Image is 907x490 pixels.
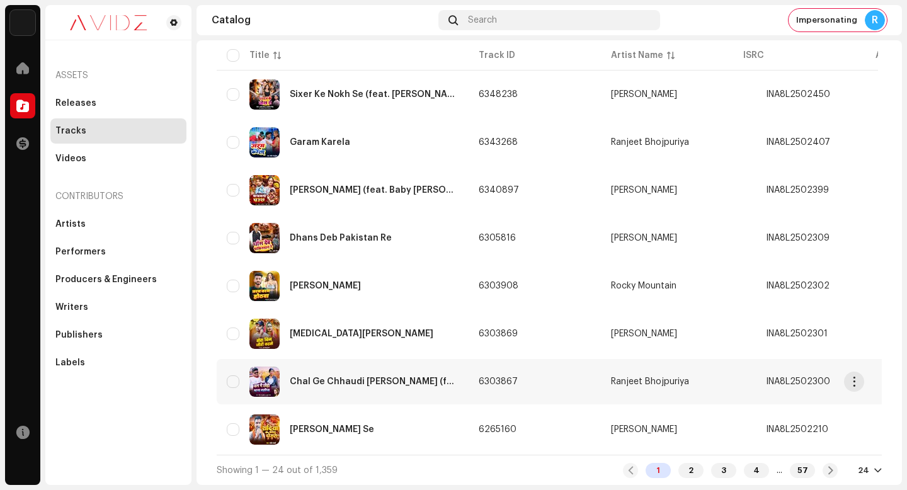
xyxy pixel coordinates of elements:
div: INA8L2502210 [766,425,828,434]
div: [PERSON_NAME] [611,329,677,338]
span: 6343268 [479,138,518,147]
div: 2 [678,463,704,478]
span: 6303908 [479,282,518,290]
span: 6265160 [479,425,516,434]
div: Writers [55,302,88,312]
span: Search [468,15,497,25]
span: 6348238 [479,90,518,99]
re-m-nav-item: Labels [50,350,186,375]
div: 3 [711,463,736,478]
div: Performers [55,247,106,257]
div: INA8L2502302 [766,282,830,290]
span: Sunny Mishra [611,90,746,99]
div: ... [777,465,782,476]
div: INA8L2502407 [766,138,830,147]
img: d74fcced-cc0e-4972-b105-36201c47b3cf [249,79,280,110]
div: Tora Bin Jihi Kaise [290,329,433,338]
re-m-nav-item: Producers & Engineers [50,267,186,292]
span: Hareram Akela [611,186,746,195]
re-a-nav-header: Contributors [50,181,186,212]
div: Videos [55,154,86,164]
div: [PERSON_NAME] [611,186,677,195]
div: Naram Naram Hothwa [290,282,361,290]
img: a195db7d-2fa9-400f-9b99-50f203ae4f5f [249,319,280,349]
img: f3402ee7-9377-40de-85ff-78b181fd723e [249,127,280,157]
span: Ranjeet Bhojpuriya [611,377,746,386]
span: 6305816 [479,234,516,242]
div: 1 [646,463,671,478]
div: INA8L2502301 [766,329,828,338]
div: 24 [858,465,869,476]
span: Elvish Rao [611,329,746,338]
div: Garam Karela [290,138,350,147]
re-m-nav-item: Performers [50,239,186,265]
div: Ranjeet Bhojpuriya [611,138,689,147]
div: INA8L2502399 [766,186,829,195]
img: 5cc2cea4-f810-4b11-acc4-0c6546188a27 [249,271,280,301]
img: 1437a50f-0dc3-48e0-99bc-e11ad704db73 [249,414,280,445]
re-m-nav-item: Videos [50,146,186,171]
div: INA8L2502309 [766,234,830,242]
span: Sandeep Bedardi [611,425,746,434]
div: Publishers [55,330,103,340]
div: Artists [55,219,86,229]
div: Artist Name [611,49,663,62]
div: Chal Ge Chhaudi Patna Sahariya (feat. Alka Yadav) [290,377,459,386]
div: Releases [55,98,96,108]
div: INA8L2502300 [766,377,830,386]
span: Rocky Mountain [611,282,746,290]
span: 6340897 [479,186,519,195]
div: INA8L2502450 [766,90,830,99]
re-m-nav-item: Publishers [50,322,186,348]
div: Basmati Chaura (feat. Baby Rinki) [290,186,459,195]
img: 99a45e74-ef4e-4d80-9487-c72fd682d4ff [249,223,280,253]
div: Tracks [55,126,86,136]
re-a-nav-header: Assets [50,60,186,91]
re-m-nav-item: Artists [50,212,186,237]
re-m-nav-item: Writers [50,295,186,320]
div: [PERSON_NAME] [611,234,677,242]
div: Rocky Mountain [611,282,676,290]
div: Catalog [212,15,433,25]
div: Ranjeet Bhojpuriya [611,377,689,386]
div: 4 [744,463,769,478]
div: Shadiya Karelu Dosra Se [290,425,374,434]
span: 6303869 [479,329,518,338]
span: Showing 1 — 24 out of 1,359 [217,466,338,475]
img: 0c631eef-60b6-411a-a233-6856366a70de [55,15,161,30]
span: Impersonating [796,15,857,25]
img: e6fbf771-2549-47aa-854a-b8d926684485 [249,367,280,397]
re-m-nav-item: Tracks [50,118,186,144]
div: Sixer Ke Nokh Se (feat. Chandani Singh) [290,90,459,99]
span: Sunny Mishra [611,234,746,242]
div: Labels [55,358,85,368]
div: 57 [790,463,815,478]
img: 10d72f0b-d06a-424f-aeaa-9c9f537e57b6 [10,10,35,35]
div: Producers & Engineers [55,275,157,285]
span: Ranjeet Bhojpuriya [611,138,746,147]
div: [PERSON_NAME] [611,425,677,434]
div: Dhans Deb Pakistan Re [290,234,392,242]
span: 6303867 [479,377,518,386]
div: R [865,10,885,30]
img: d5c438a5-0898-483d-aeaf-9538a441f0f6 [249,175,280,205]
div: [PERSON_NAME] [611,90,677,99]
re-m-nav-item: Releases [50,91,186,116]
div: Title [249,49,270,62]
